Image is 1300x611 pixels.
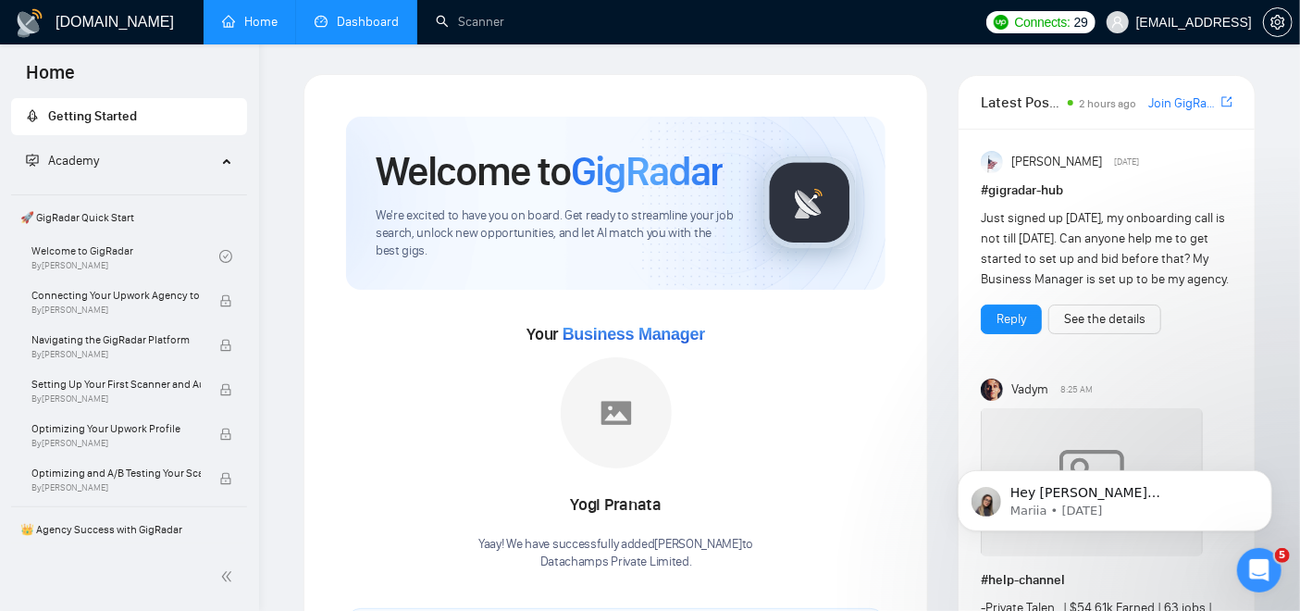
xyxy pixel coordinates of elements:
[981,408,1203,556] img: weqQh+iSagEgQAAAABJRU5ErkJggg==
[219,339,232,352] span: lock
[31,286,201,305] span: Connecting Your Upwork Agency to GigRadar
[219,383,232,396] span: lock
[526,324,705,344] span: Your
[26,154,39,167] span: fund-projection-screen
[31,330,201,349] span: Navigating the GigRadar Platform
[981,379,1003,401] img: Vadym
[994,15,1009,30] img: upwork-logo.png
[31,349,201,360] span: By [PERSON_NAME]
[1064,309,1145,330] a: See the details
[48,153,99,168] span: Academy
[31,236,219,277] a: Welcome to GigRadarBy[PERSON_NAME]
[563,325,705,343] span: Business Manager
[478,536,753,571] div: Yaay! We have successfully added [PERSON_NAME] to
[981,210,1229,287] span: Just signed up [DATE], my onboarding call is not till [DATE]. Can anyone help me to get started t...
[930,431,1300,561] iframe: Intercom notifications message
[220,567,239,586] span: double-left
[1221,94,1232,111] a: export
[1060,381,1093,398] span: 8:25 AM
[26,153,99,168] span: Academy
[1264,15,1292,30] span: setting
[981,305,1042,334] button: Reply
[1111,16,1124,29] span: user
[997,309,1026,330] a: Reply
[15,8,44,38] img: logo
[436,14,504,30] a: searchScanner
[981,91,1062,114] span: Latest Posts from the GigRadar Community
[1263,15,1293,30] a: setting
[13,199,245,236] span: 🚀 GigRadar Quick Start
[31,464,201,482] span: Optimizing and A/B Testing Your Scanner for Better Results
[1221,94,1232,109] span: export
[1275,548,1290,563] span: 5
[219,250,232,263] span: check-circle
[219,294,232,307] span: lock
[315,14,399,30] a: dashboardDashboard
[13,511,245,548] span: 👑 Agency Success with GigRadar
[1048,305,1161,334] button: See the details
[981,181,1232,201] h1: # gigradar-hub
[48,108,137,124] span: Getting Started
[1237,548,1281,592] iframe: Intercom live chat
[1011,152,1102,172] span: [PERSON_NAME]
[571,146,723,196] span: GigRadar
[763,156,856,249] img: gigradar-logo.png
[31,305,201,316] span: By [PERSON_NAME]
[376,146,723,196] h1: Welcome to
[31,419,201,438] span: Optimizing Your Upwork Profile
[1263,7,1293,37] button: setting
[11,98,247,135] li: Getting Started
[1011,380,1048,400] span: Vadym
[1079,97,1136,110] span: 2 hours ago
[219,472,232,485] span: lock
[31,438,201,449] span: By [PERSON_NAME]
[1014,12,1070,32] span: Connects:
[222,14,278,30] a: homeHome
[219,428,232,441] span: lock
[26,109,39,122] span: rocket
[376,207,734,260] span: We're excited to have you on board. Get ready to streamline your job search, unlock new opportuni...
[478,554,753,571] p: Datachamps Private Limited .
[561,357,672,468] img: placeholder.png
[981,570,1232,591] h1: # help-channel
[31,393,201,405] span: By [PERSON_NAME]
[11,59,90,98] span: Home
[1074,12,1088,32] span: 29
[31,482,201,493] span: By [PERSON_NAME]
[478,490,753,521] div: Yogi Pranata
[981,151,1003,173] img: Anisuzzaman Khan
[31,375,201,393] span: Setting Up Your First Scanner and Auto-Bidder
[1114,154,1139,170] span: [DATE]
[1148,94,1218,114] a: Join GigRadar Slack Community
